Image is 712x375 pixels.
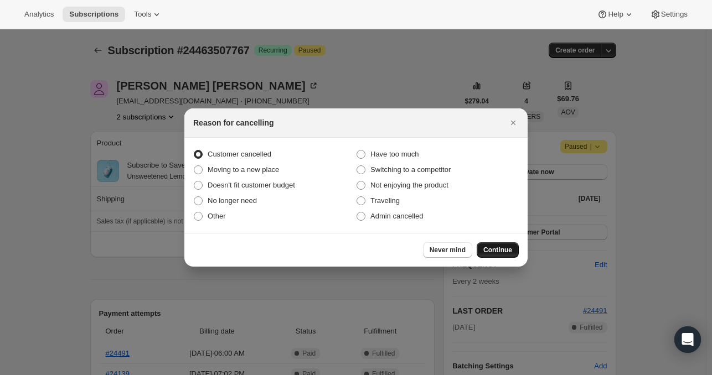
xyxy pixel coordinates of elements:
[24,10,54,19] span: Analytics
[423,242,472,258] button: Never mind
[483,246,512,254] span: Continue
[370,150,419,158] span: Have too much
[18,7,60,22] button: Analytics
[208,181,295,189] span: Doesn't fit customer budget
[643,7,694,22] button: Settings
[208,165,279,174] span: Moving to a new place
[661,10,688,19] span: Settings
[608,10,623,19] span: Help
[208,212,226,220] span: Other
[208,196,257,205] span: No longer need
[477,242,519,258] button: Continue
[370,165,451,174] span: Switching to a competitor
[63,7,125,22] button: Subscriptions
[370,181,448,189] span: Not enjoying the product
[127,7,169,22] button: Tools
[370,196,400,205] span: Traveling
[134,10,151,19] span: Tools
[590,7,641,22] button: Help
[505,115,521,131] button: Close
[208,150,271,158] span: Customer cancelled
[69,10,118,19] span: Subscriptions
[370,212,423,220] span: Admin cancelled
[430,246,466,254] span: Never mind
[674,326,701,353] div: Open Intercom Messenger
[193,117,274,128] h2: Reason for cancelling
